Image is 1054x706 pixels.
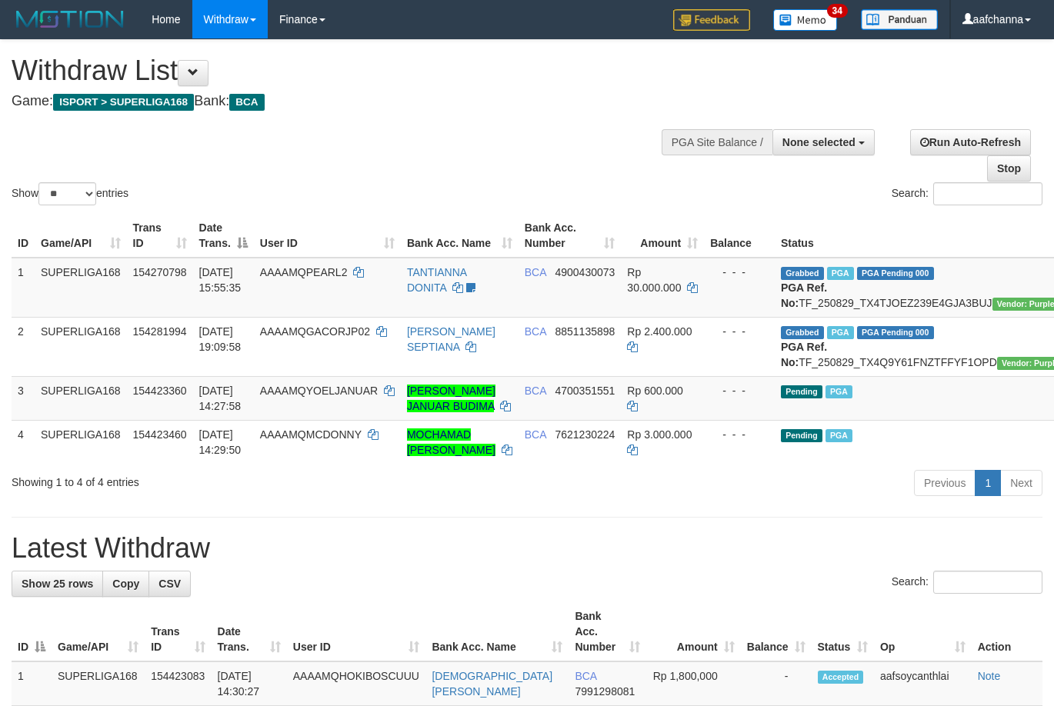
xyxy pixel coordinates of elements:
a: [PERSON_NAME] SEPTIANA [407,325,495,353]
label: Show entries [12,182,128,205]
a: Next [1000,470,1042,496]
th: Amount: activate to sort column ascending [621,214,704,258]
th: Game/API: activate to sort column ascending [52,602,145,661]
label: Search: [892,571,1042,594]
span: BCA [525,325,546,338]
img: Feedback.jpg [673,9,750,31]
span: [DATE] 14:27:58 [199,385,242,412]
a: Note [978,670,1001,682]
span: ISPORT > SUPERLIGA168 [53,94,194,111]
div: Showing 1 to 4 of 4 entries [12,468,428,490]
td: SUPERLIGA168 [35,420,127,464]
span: Copy 4900430073 to clipboard [555,266,615,278]
select: Showentries [38,182,96,205]
span: AAAAMQYOELJANUAR [260,385,378,397]
td: 1 [12,661,52,706]
a: MOCHAMAD [PERSON_NAME] [407,428,495,456]
span: Rp 600.000 [627,385,682,397]
th: ID [12,214,35,258]
span: 154270798 [133,266,187,278]
span: [DATE] 19:09:58 [199,325,242,353]
div: - - - [710,383,769,398]
span: 154423360 [133,385,187,397]
span: Rp 3.000.000 [627,428,692,441]
span: Copy 4700351551 to clipboard [555,385,615,397]
input: Search: [933,571,1042,594]
span: Grabbed [781,267,824,280]
img: panduan.png [861,9,938,30]
span: [DATE] 15:55:35 [199,266,242,294]
span: BCA [525,428,546,441]
th: Trans ID: activate to sort column ascending [145,602,211,661]
a: Stop [987,155,1031,181]
td: [DATE] 14:30:27 [212,661,287,706]
span: PGA Pending [857,326,934,339]
span: Marked by aafsoycanthlai [826,385,852,398]
span: BCA [229,94,264,111]
button: None selected [772,129,875,155]
a: Show 25 rows [12,571,103,597]
span: BCA [525,385,546,397]
h1: Latest Withdraw [12,533,1042,564]
th: User ID: activate to sort column ascending [287,602,426,661]
span: Grabbed [781,326,824,339]
b: PGA Ref. No: [781,281,827,309]
th: Date Trans.: activate to sort column ascending [212,602,287,661]
span: BCA [525,266,546,278]
td: - [741,661,812,706]
span: None selected [782,136,856,148]
td: SUPERLIGA168 [35,317,127,376]
a: 1 [975,470,1001,496]
span: 154423460 [133,428,187,441]
a: CSV [148,571,191,597]
td: SUPERLIGA168 [52,661,145,706]
td: SUPERLIGA168 [35,258,127,318]
div: - - - [710,265,769,280]
span: AAAAMQGACORJP02 [260,325,370,338]
th: Date Trans.: activate to sort column descending [193,214,254,258]
td: aafsoycanthlai [874,661,972,706]
span: Copy 8851135898 to clipboard [555,325,615,338]
td: Rp 1,800,000 [646,661,741,706]
th: Bank Acc. Name: activate to sort column ascending [425,602,569,661]
div: PGA Site Balance / [662,129,772,155]
th: Balance: activate to sort column ascending [741,602,812,661]
a: [PERSON_NAME] JANUAR BUDIMA [407,385,495,412]
span: Rp 2.400.000 [627,325,692,338]
td: 2 [12,317,35,376]
span: Pending [781,385,822,398]
img: MOTION_logo.png [12,8,128,31]
span: Rp 30.000.000 [627,266,681,294]
th: Status: activate to sort column ascending [812,602,874,661]
span: 34 [827,4,848,18]
th: ID: activate to sort column descending [12,602,52,661]
h4: Game: Bank: [12,94,687,109]
a: Previous [914,470,976,496]
b: PGA Ref. No: [781,341,827,368]
th: Op: activate to sort column ascending [874,602,972,661]
th: Bank Acc. Number: activate to sort column ascending [519,214,622,258]
a: Run Auto-Refresh [910,129,1031,155]
td: 154423083 [145,661,211,706]
th: Bank Acc. Name: activate to sort column ascending [401,214,519,258]
td: SUPERLIGA168 [35,376,127,420]
th: Balance [704,214,775,258]
img: Button%20Memo.svg [773,9,838,31]
span: AAAAMQPEARL2 [260,266,348,278]
span: CSV [158,578,181,590]
a: TANTIANNA DONITA [407,266,467,294]
a: Copy [102,571,149,597]
span: Copy [112,578,139,590]
label: Search: [892,182,1042,205]
span: Accepted [818,671,864,684]
span: Pending [781,429,822,442]
span: BCA [575,670,596,682]
span: PGA Pending [857,267,934,280]
td: 1 [12,258,35,318]
span: Copy 7991298081 to clipboard [575,685,635,698]
span: 154281994 [133,325,187,338]
td: 4 [12,420,35,464]
td: AAAAMQHOKIBOSCUUU [287,661,426,706]
div: - - - [710,427,769,442]
span: [DATE] 14:29:50 [199,428,242,456]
